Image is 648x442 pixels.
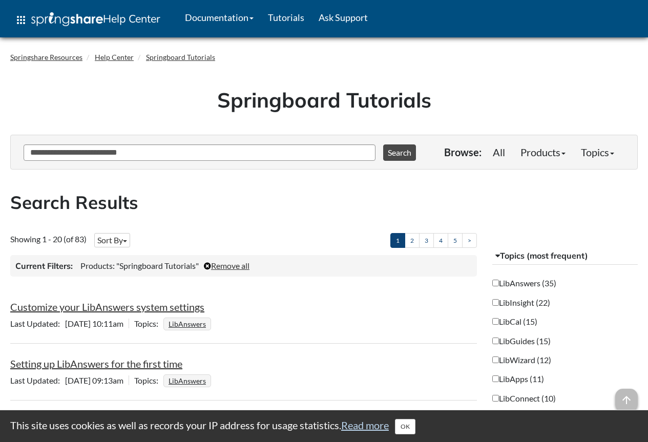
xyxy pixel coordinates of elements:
[10,319,129,328] span: [DATE] 10:11am
[10,301,204,313] a: Customize your LibAnswers system settings
[492,373,544,385] label: LibApps (11)
[492,338,499,344] input: LibGuides (15)
[10,234,87,244] span: Showing 1 - 20 (of 83)
[492,297,550,308] label: LibInsight (22)
[444,145,482,159] p: Browse:
[10,375,65,385] span: Last Updated
[462,233,477,248] a: >
[95,53,134,61] a: Help Center
[261,5,311,30] a: Tutorials
[134,375,163,385] span: Topics
[10,357,182,370] a: Setting up LibAnswers for the first time
[10,190,638,215] h2: Search Results
[10,319,65,328] span: Last Updated
[10,375,129,385] span: [DATE] 09:13am
[178,5,261,30] a: Documentation
[18,86,630,114] h1: Springboard Tutorials
[146,53,215,61] a: Springboard Tutorials
[163,375,214,385] ul: Topics
[311,5,375,30] a: Ask Support
[492,316,537,327] label: LibCal (15)
[341,419,389,431] a: Read more
[167,317,207,331] a: LibAnswers
[492,375,499,382] input: LibApps (11)
[615,390,638,402] a: arrow_upward
[492,299,499,306] input: LibInsight (22)
[485,142,513,162] a: All
[31,12,103,26] img: Springshare
[10,53,82,61] a: Springshare Resources
[390,233,405,248] a: 1
[94,233,130,247] button: Sort By
[15,260,73,271] h3: Current Filters
[163,319,214,328] ul: Topics
[492,280,499,286] input: LibAnswers (35)
[492,278,556,289] label: LibAnswers (35)
[492,393,556,404] label: LibConnect (10)
[383,144,416,161] button: Search
[433,233,448,248] a: 4
[116,261,199,270] span: "Springboard Tutorials"
[8,5,168,35] a: apps Help Center
[615,389,638,411] span: arrow_upward
[492,356,499,363] input: LibWizard (12)
[390,233,477,248] ul: Pagination of search results
[573,142,622,162] a: Topics
[492,247,638,265] button: Topics (most frequent)
[80,261,115,270] span: Products:
[103,12,160,25] span: Help Center
[167,373,207,388] a: LibAnswers
[15,14,27,26] span: apps
[448,233,463,248] a: 5
[419,233,434,248] a: 3
[492,354,551,366] label: LibWizard (12)
[395,419,415,434] button: Close
[492,395,499,402] input: LibConnect (10)
[134,319,163,328] span: Topics
[204,261,249,270] a: Remove all
[405,233,420,248] a: 2
[492,318,499,325] input: LibCal (15)
[492,335,551,347] label: LibGuides (15)
[513,142,573,162] a: Products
